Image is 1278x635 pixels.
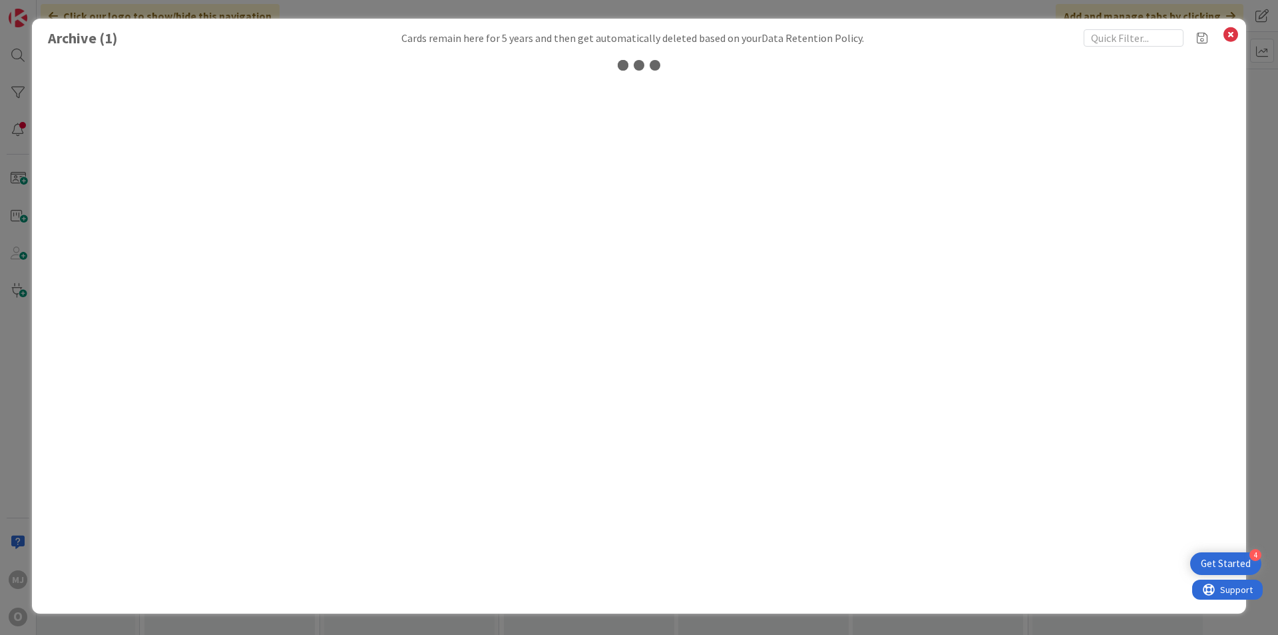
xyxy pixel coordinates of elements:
[28,2,61,18] span: Support
[401,30,864,46] div: Cards remain here for 5 years and then get automatically deleted based on your .
[761,31,862,45] span: Data Retention Policy
[48,30,181,47] h1: Archive ( 1 )
[1201,557,1251,570] div: Get Started
[1190,552,1261,575] div: Open Get Started checklist, remaining modules: 4
[1249,549,1261,561] div: 4
[1084,29,1183,47] input: Quick Filter...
